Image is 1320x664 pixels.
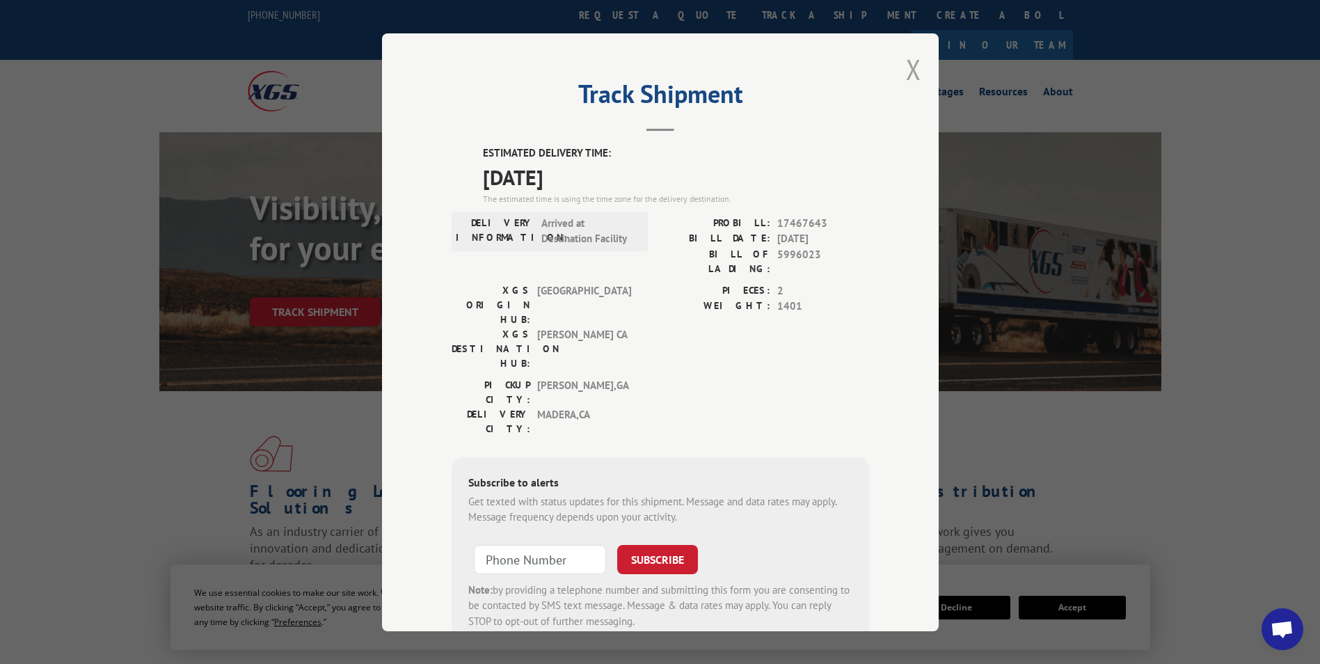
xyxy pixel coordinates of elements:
[1262,608,1303,650] a: Open chat
[468,493,852,525] div: Get texted with status updates for this shipment. Message and data rates may apply. Message frequ...
[452,283,530,326] label: XGS ORIGIN HUB:
[468,583,493,596] strong: Note:
[660,299,770,315] label: WEIGHT:
[537,326,631,370] span: [PERSON_NAME] CA
[452,326,530,370] label: XGS DESTINATION HUB:
[537,283,631,326] span: [GEOGRAPHIC_DATA]
[660,231,770,247] label: BILL DATE:
[483,192,869,205] div: The estimated time is using the time zone for the delivery destination.
[537,406,631,436] span: MADERA , CA
[452,84,869,111] h2: Track Shipment
[468,582,852,629] div: by providing a telephone number and submitting this form you are consenting to be contacted by SM...
[456,215,534,246] label: DELIVERY INFORMATION:
[452,377,530,406] label: PICKUP CITY:
[777,215,869,231] span: 17467643
[906,51,921,88] button: Close modal
[541,215,635,246] span: Arrived at Destination Facility
[777,299,869,315] span: 1401
[660,283,770,299] label: PIECES:
[483,161,869,192] span: [DATE]
[777,246,869,276] span: 5996023
[777,283,869,299] span: 2
[452,406,530,436] label: DELIVERY CITY:
[483,145,869,161] label: ESTIMATED DELIVERY TIME:
[777,231,869,247] span: [DATE]
[474,544,606,574] input: Phone Number
[617,544,698,574] button: SUBSCRIBE
[660,215,770,231] label: PROBILL:
[468,473,852,493] div: Subscribe to alerts
[660,246,770,276] label: BILL OF LADING:
[537,377,631,406] span: [PERSON_NAME] , GA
